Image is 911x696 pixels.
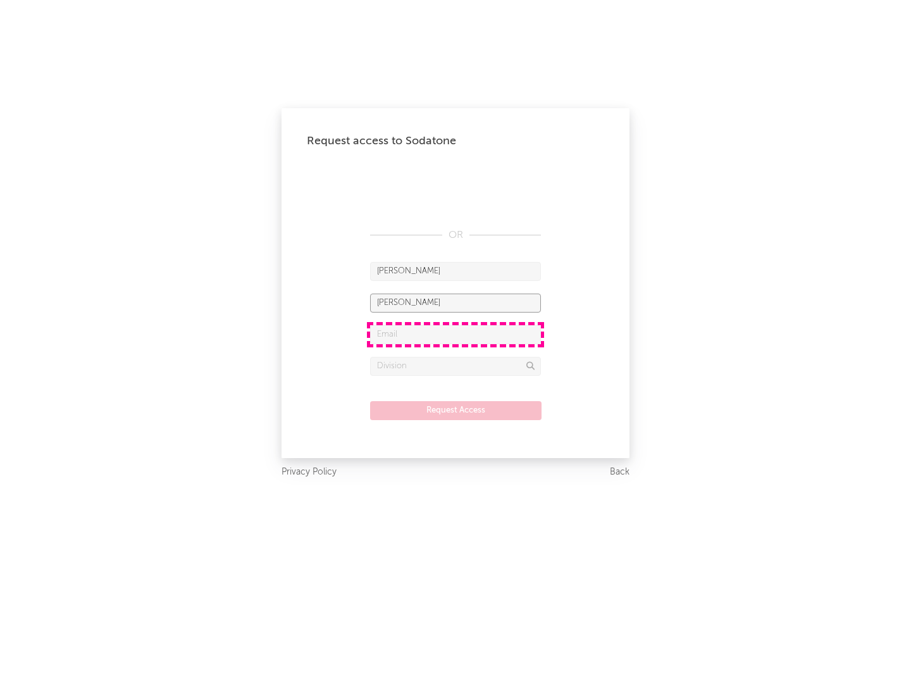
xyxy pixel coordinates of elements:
[282,464,337,480] a: Privacy Policy
[370,294,541,313] input: Last Name
[370,228,541,243] div: OR
[370,401,542,420] button: Request Access
[610,464,629,480] a: Back
[370,357,541,376] input: Division
[370,325,541,344] input: Email
[370,262,541,281] input: First Name
[307,134,604,149] div: Request access to Sodatone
